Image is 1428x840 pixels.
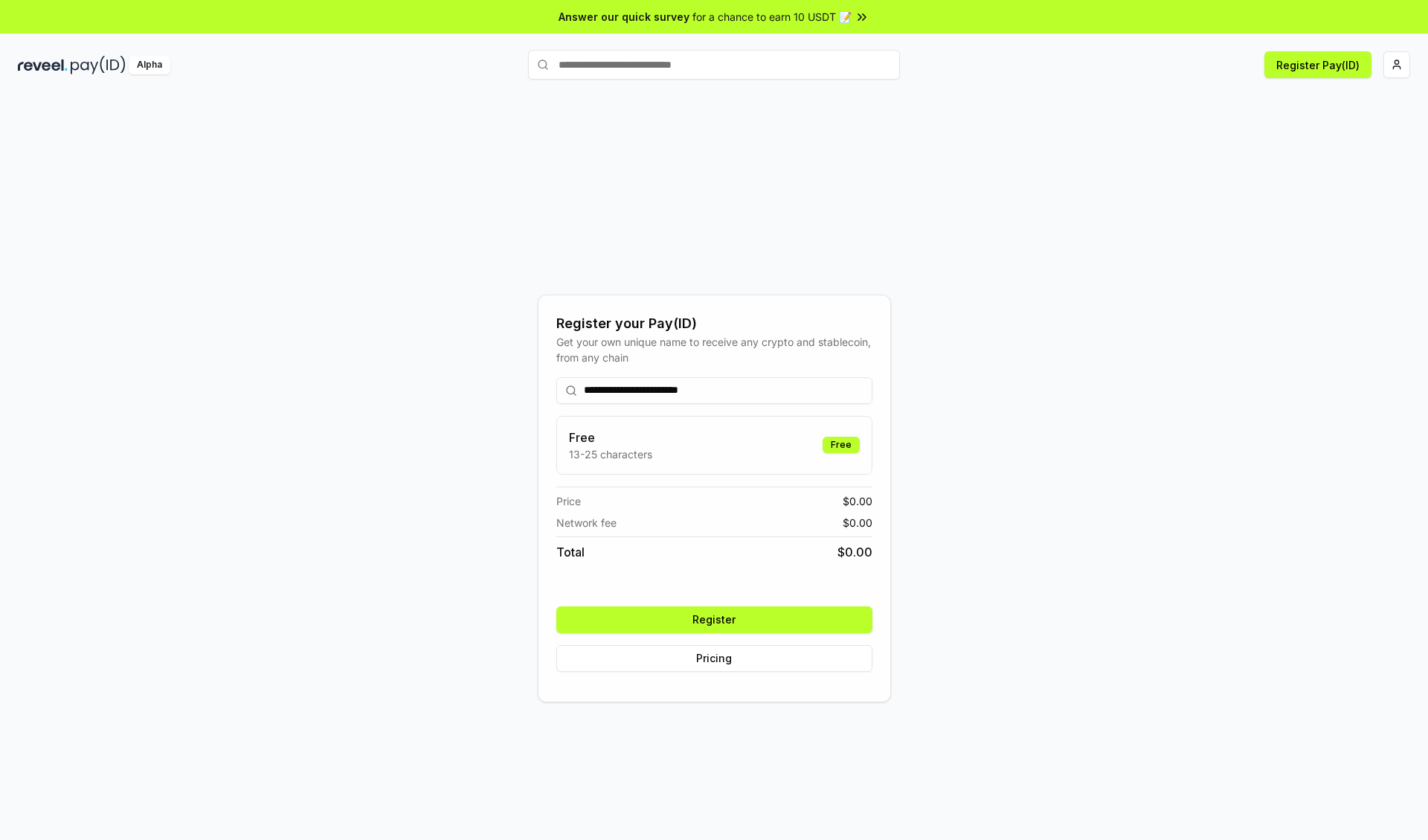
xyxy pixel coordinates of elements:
[556,543,585,561] span: Total
[559,9,689,25] span: Answer our quick survey
[569,429,652,446] h3: Free
[556,334,872,365] div: Get your own unique name to receive any crypto and stablecoin, from any chain
[18,56,68,74] img: reveel_dark
[71,56,126,74] img: pay_id
[843,493,872,509] span: $ 0.00
[556,313,872,334] div: Register your Pay(ID)
[556,515,617,530] span: Network fee
[823,437,860,453] div: Free
[556,645,872,672] button: Pricing
[1264,51,1371,78] button: Register Pay(ID)
[692,9,852,25] span: for a chance to earn 10 USDT 📝
[843,515,872,530] span: $ 0.00
[556,606,872,633] button: Register
[129,56,170,74] div: Alpha
[556,493,581,509] span: Price
[569,446,652,462] p: 13-25 characters
[837,543,872,561] span: $ 0.00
